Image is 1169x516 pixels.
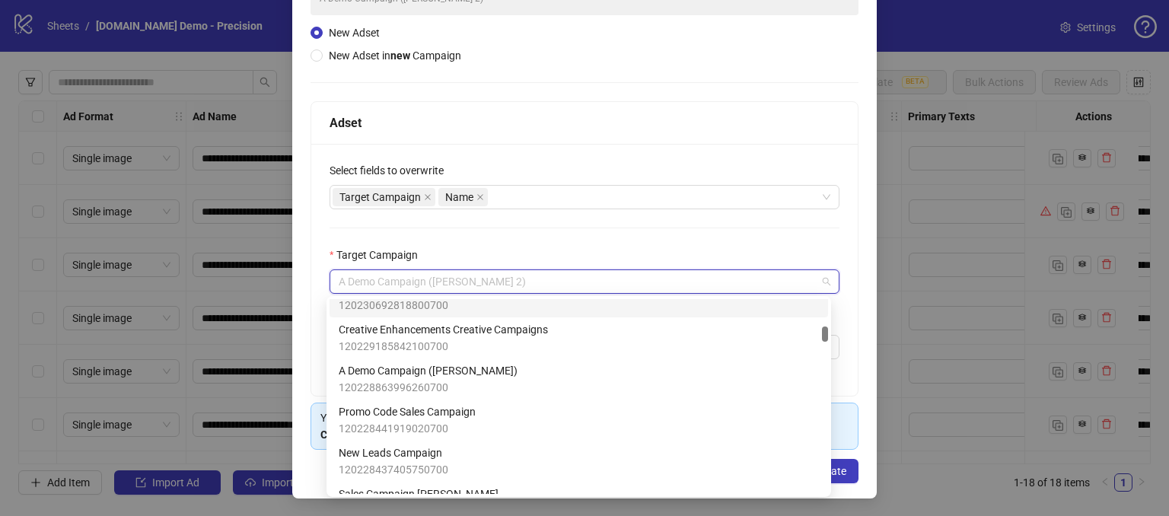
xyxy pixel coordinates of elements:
[476,193,484,201] span: close
[330,113,839,132] div: Adset
[320,412,825,441] strong: Name, Target Campaign
[330,400,828,441] div: Promo Code Sales Campaign
[330,358,828,400] div: A Demo Campaign (Martin June)
[339,362,518,379] span: A Demo Campaign ([PERSON_NAME])
[339,189,421,205] span: Target Campaign
[329,27,380,39] span: New Adset
[339,420,476,437] span: 120228441919020700
[333,188,435,206] span: Target Campaign
[445,189,473,205] span: Name
[330,162,454,179] label: Select fields to overwrite
[339,403,476,420] span: Promo Code Sales Campaign
[438,188,488,206] span: Name
[339,338,548,355] span: 120229185842100700
[339,444,448,461] span: New Leads Campaign
[339,321,548,338] span: Creative Enhancements Creative Campaigns
[339,461,448,478] span: 120228437405750700
[339,270,830,293] span: A Demo Campaign (James 2)
[339,379,518,396] span: 120228863996260700
[390,49,410,62] strong: new
[330,247,428,263] label: Target Campaign
[339,486,498,502] span: Sales Campaign [PERSON_NAME]
[320,409,849,443] div: You are about to the selected adset without any ads, overwriting adset's and keeping all other fi...
[339,297,522,314] span: 120230692818800700
[424,193,432,201] span: close
[330,317,828,358] div: Creative Enhancements Creative Campaigns
[329,49,461,62] span: New Adset in Campaign
[330,441,828,482] div: New Leads Campaign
